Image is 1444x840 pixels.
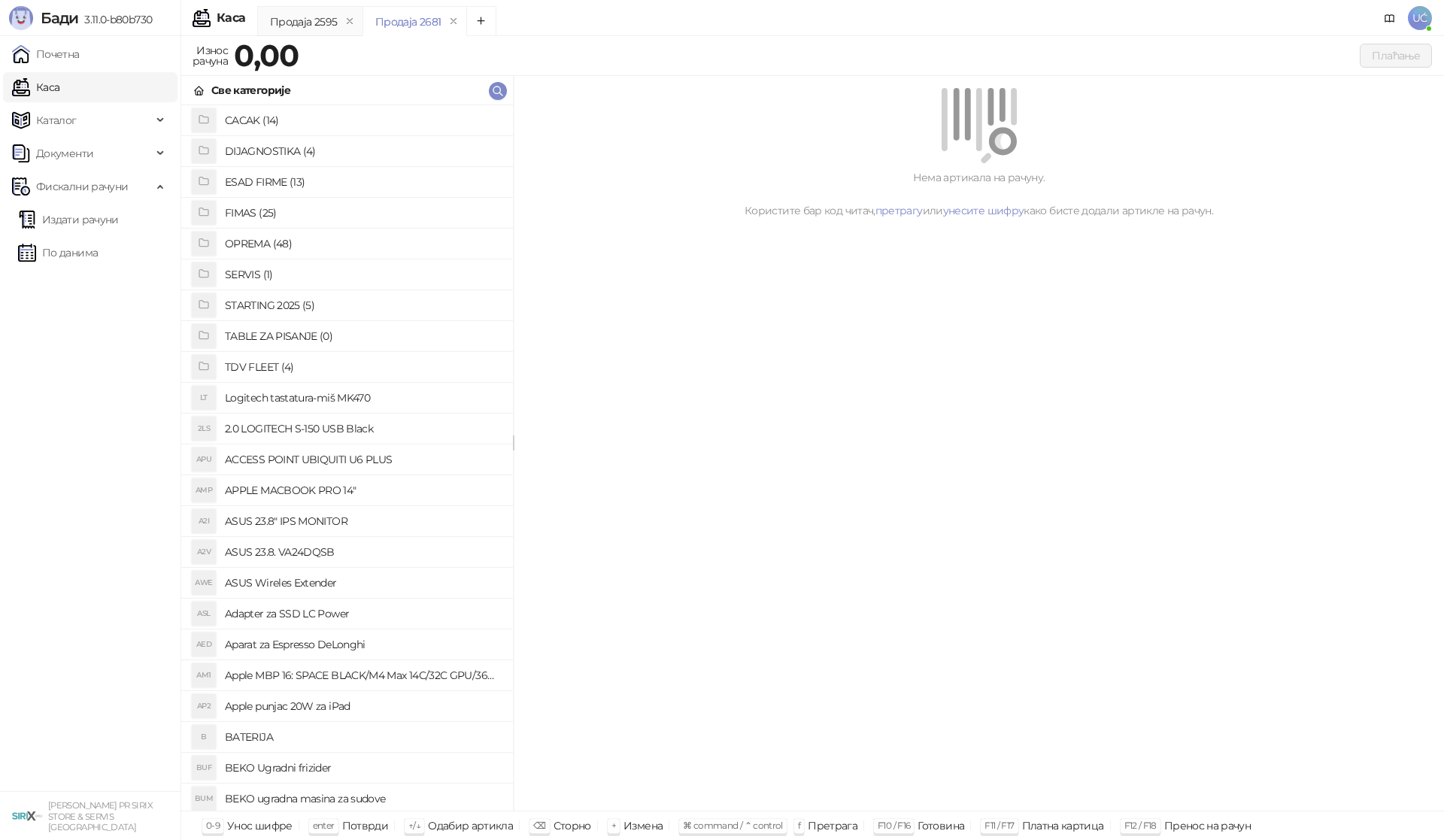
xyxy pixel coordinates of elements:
h4: ASUS 23.8" IPS MONITOR [225,509,501,533]
h4: BEKO Ugradni frizider [225,756,501,780]
button: Плаћање [1360,44,1432,68]
h4: STARTING 2025 (5) [225,293,501,317]
strong: 0,00 [234,37,299,74]
a: По данима [18,238,98,268]
span: ⌘ command / ⌃ control [683,820,783,831]
span: 0-9 [206,820,220,831]
span: enter [313,820,335,831]
h4: Apple punjac 20W za iPad [225,694,501,718]
h4: ACCESS POINT UBIQUITI U6 PLUS [225,447,501,472]
button: Add tab [466,6,496,36]
div: Готовина [918,816,964,835]
button: remove [444,15,463,28]
div: Каса [217,12,245,24]
div: 2LS [192,417,216,441]
span: 3.11.0-b80b730 [78,13,152,26]
div: Пренос на рачун [1164,816,1251,835]
div: Претрага [808,816,857,835]
h4: Aparat za Espresso DeLonghi [225,632,501,657]
div: AM1 [192,663,216,687]
img: 64x64-companyLogo-cb9a1907-c9b0-4601-bb5e-5084e694c383.png [12,801,42,831]
h4: OPREMA (48) [225,232,501,256]
div: ASL [192,602,216,626]
span: + [611,820,616,831]
div: grid [181,105,513,811]
span: UĆ [1408,6,1432,30]
span: Документи [36,138,93,168]
div: A2I [192,509,216,533]
div: Платна картица [1022,816,1104,835]
a: Издати рачуни [18,205,119,235]
span: F12 / F18 [1124,820,1157,831]
span: f [798,820,800,831]
span: Бади [41,9,78,27]
a: претрагу [875,204,923,217]
div: BUM [192,787,216,811]
div: Потврди [342,816,389,835]
h4: 2.0 LOGITECH S-150 USB Black [225,417,501,441]
h4: ASUS Wireles Extender [225,571,501,595]
div: Унос шифре [227,816,293,835]
div: Измена [623,816,663,835]
div: Продаја 2595 [270,14,337,30]
div: A2V [192,540,216,564]
div: AP2 [192,694,216,718]
h4: Adapter za SSD LC Power [225,602,501,626]
div: Нема артикала на рачуну. Користите бар код читач, или како бисте додали артикле на рачун. [532,169,1426,219]
h4: FIMAS (25) [225,201,501,225]
button: remove [340,15,359,28]
a: Почетна [12,39,80,69]
div: Износ рачуна [190,41,231,71]
div: AMP [192,478,216,502]
h4: Logitech tastatura-miš MK470 [225,386,501,410]
h4: Apple MBP 16: SPACE BLACK/M4 Max 14C/32C GPU/36GB/1T-ZEE [225,663,501,687]
a: Каса [12,72,59,102]
div: Сторно [554,816,591,835]
h4: DIJAGNOSTIKA (4) [225,139,501,163]
div: Одабир артикла [428,816,513,835]
h4: ESAD FIRME (13) [225,170,501,194]
h4: ASUS 23.8. VA24DQSB [225,540,501,564]
div: Све категорије [211,82,290,99]
h4: CACAK (14) [225,108,501,132]
div: LT [192,386,216,410]
small: [PERSON_NAME] PR SIRIX STORE & SERVIS [GEOGRAPHIC_DATA] [48,800,153,832]
h4: BATERIJA [225,725,501,749]
h4: SERVIS (1) [225,262,501,287]
a: Документација [1378,6,1402,30]
span: ⌫ [533,820,545,831]
span: F10 / F16 [878,820,910,831]
div: B [192,725,216,749]
span: Фискални рачуни [36,171,128,202]
div: AWE [192,571,216,595]
img: Logo [9,6,33,30]
span: F11 / F17 [984,820,1014,831]
h4: APPLE MACBOOK PRO 14" [225,478,501,502]
h4: TABLE ZA PISANJE (0) [225,324,501,348]
div: BUF [192,756,216,780]
div: APU [192,447,216,472]
h4: TDV FLEET (4) [225,355,501,379]
h4: BEKO ugradna masina za sudove [225,787,501,811]
a: унесите шифру [943,204,1024,217]
div: AED [192,632,216,657]
span: ↑/↓ [408,820,420,831]
div: Продаја 2681 [375,14,441,30]
span: Каталог [36,105,77,135]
